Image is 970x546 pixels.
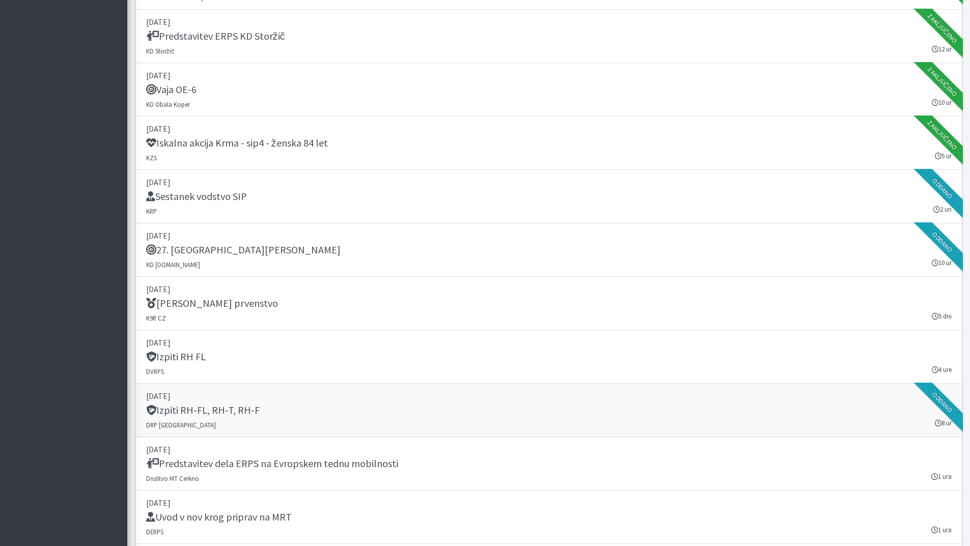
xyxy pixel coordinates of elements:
[135,384,962,437] a: [DATE] Izpiti RH-FL, RH-T, RH-F DRP [GEOGRAPHIC_DATA] 8 ur Oddano
[135,117,962,170] a: [DATE] Iskalna akcija Krma - sip4 - ženska 84 let KZS 5 ur Zaključeno
[146,123,952,135] p: [DATE]
[146,30,285,42] h5: Predstavitev ERPS KD Storžič
[146,16,952,28] p: [DATE]
[146,336,952,349] p: [DATE]
[146,443,952,455] p: [DATE]
[146,528,163,536] small: DERPS
[135,437,962,491] a: [DATE] Predstavitev dela ERPS na Evropskem tednu mobilnosti Društvo MT Cerkno 1 ura
[146,497,952,509] p: [DATE]
[146,137,328,149] h5: Iskalna akcija Krma - sip4 - ženska 84 let
[135,223,962,277] a: [DATE] 27. [GEOGRAPHIC_DATA][PERSON_NAME] KD [DOMAIN_NAME] 10 ur Oddano
[146,176,952,188] p: [DATE]
[146,457,398,470] h5: Predstavitev dela ERPS na Evropskem tednu mobilnosti
[146,229,952,242] p: [DATE]
[146,83,197,96] h5: Vaja OE-6
[146,69,952,81] p: [DATE]
[146,390,952,402] p: [DATE]
[146,404,260,416] h5: Izpiti RH-FL, RH-T, RH-F
[931,525,952,535] small: 1 ura
[146,314,166,322] small: K9R CZ
[135,277,962,330] a: [DATE] [PERSON_NAME] prvenstvo K9R CZ 5 dni
[146,283,952,295] p: [DATE]
[146,297,278,309] h5: [PERSON_NAME] prvenstvo
[135,170,962,223] a: [DATE] Sestanek vodstvo SIP KRP 2 uri Oddano
[146,511,292,523] h5: Uvod v nov krog priprav na MRT
[146,421,216,429] small: DRP [GEOGRAPHIC_DATA]
[146,351,206,363] h5: Izpiti RH FL
[932,365,952,375] small: 4 ure
[146,244,341,256] h5: 27. [GEOGRAPHIC_DATA][PERSON_NAME]
[931,472,952,481] small: 1 ura
[135,491,962,544] a: [DATE] Uvod v nov krog priprav na MRT DERPS 1 ura
[146,154,157,162] small: KZS
[146,207,157,215] small: KRP
[146,100,190,108] small: KD Obala Koper
[146,47,175,55] small: KD Storžič
[146,261,200,269] small: KD [DOMAIN_NAME]
[135,63,962,117] a: [DATE] Vaja OE-6 KD Obala Koper 10 ur Zaključeno
[135,330,962,384] a: [DATE] Izpiti RH FL DVRPS 4 ure
[146,474,199,482] small: Društvo MT Cerkno
[932,311,952,321] small: 5 dni
[146,190,247,203] h5: Sestanek vodstvo SIP
[135,10,962,63] a: [DATE] Predstavitev ERPS KD Storžič KD Storžič 12 ur Zaključeno
[146,367,164,376] small: DVRPS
